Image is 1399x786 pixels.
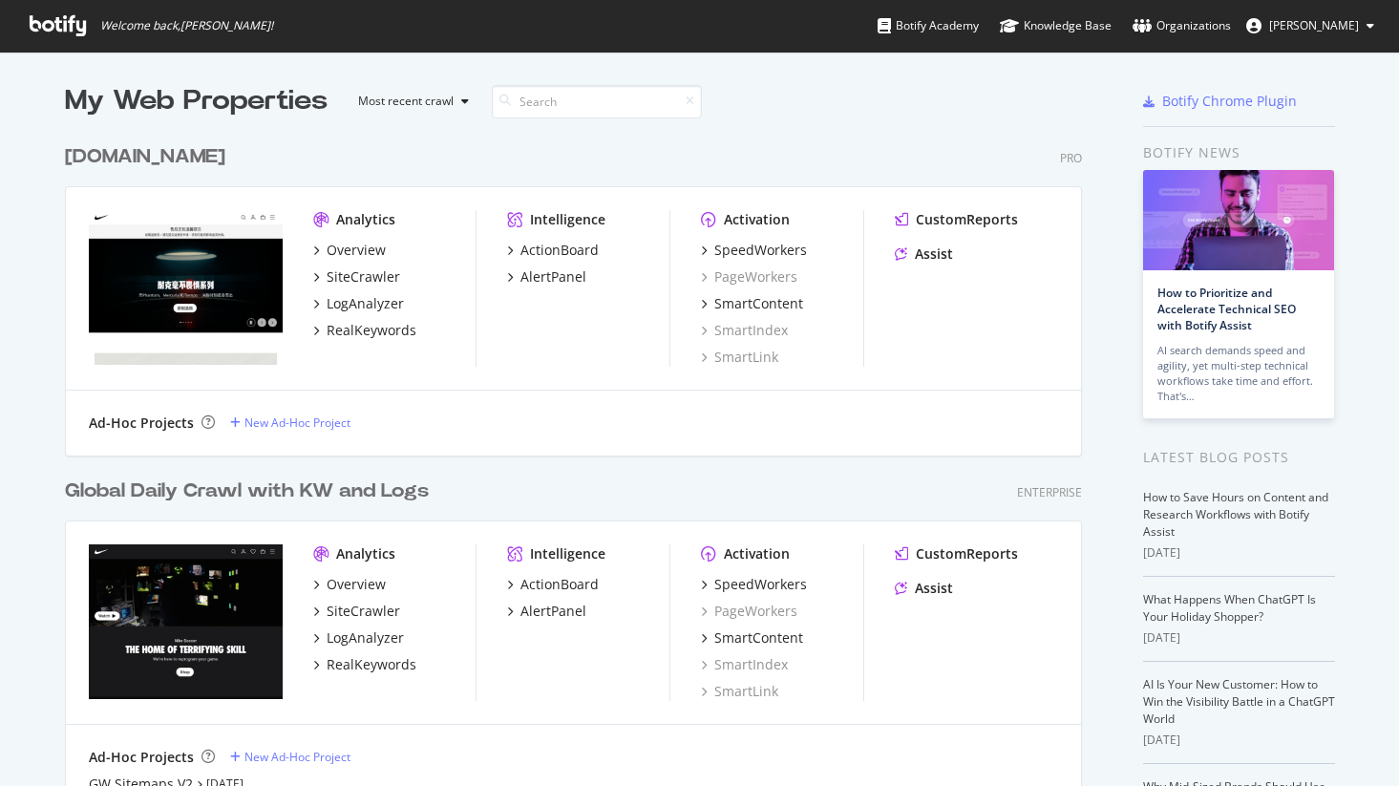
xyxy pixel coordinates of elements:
[915,579,953,598] div: Assist
[89,414,194,433] div: Ad-Hoc Projects
[520,575,599,594] div: ActionBoard
[1143,732,1335,749] div: [DATE]
[313,655,416,674] a: RealKeywords
[916,210,1018,229] div: CustomReports
[701,628,803,648] a: SmartContent
[89,210,283,365] img: nike.com.cn
[895,244,953,264] a: Assist
[327,321,416,340] div: RealKeywords
[1143,591,1316,625] a: What Happens When ChatGPT Is Your Holiday Shopper?
[714,628,803,648] div: SmartContent
[313,321,416,340] a: RealKeywords
[1162,92,1297,111] div: Botify Chrome Plugin
[878,16,979,35] div: Botify Academy
[701,241,807,260] a: SpeedWorkers
[1157,285,1296,333] a: How to Prioritize and Accelerate Technical SEO with Botify Assist
[507,602,586,621] a: AlertPanel
[1143,92,1297,111] a: Botify Chrome Plugin
[244,749,350,765] div: New Ad-Hoc Project
[507,267,586,287] a: AlertPanel
[701,321,788,340] a: SmartIndex
[244,414,350,431] div: New Ad-Hoc Project
[336,544,395,563] div: Analytics
[701,575,807,594] a: SpeedWorkers
[1231,11,1389,41] button: [PERSON_NAME]
[327,575,386,594] div: Overview
[1269,17,1359,33] span: Brent Ludtke
[701,267,797,287] a: PageWorkers
[327,628,404,648] div: LogAnalyzer
[230,749,350,765] a: New Ad-Hoc Project
[724,210,790,229] div: Activation
[65,143,233,171] a: [DOMAIN_NAME]
[915,244,953,264] div: Assist
[1143,447,1335,468] div: Latest Blog Posts
[336,210,395,229] div: Analytics
[65,143,225,171] div: [DOMAIN_NAME]
[492,85,702,118] input: Search
[701,602,797,621] a: PageWorkers
[230,414,350,431] a: New Ad-Hoc Project
[313,241,386,260] a: Overview
[520,267,586,287] div: AlertPanel
[89,748,194,767] div: Ad-Hoc Projects
[327,241,386,260] div: Overview
[1143,142,1335,163] div: Botify news
[65,478,436,505] a: Global Daily Crawl with KW and Logs
[89,544,283,699] img: nike.com
[1143,170,1334,270] img: How to Prioritize and Accelerate Technical SEO with Botify Assist
[1143,676,1335,727] a: AI Is Your New Customer: How to Win the Visibility Battle in a ChatGPT World
[530,210,605,229] div: Intelligence
[701,294,803,313] a: SmartContent
[520,241,599,260] div: ActionBoard
[313,628,404,648] a: LogAnalyzer
[327,267,400,287] div: SiteCrawler
[358,96,454,107] div: Most recent crawl
[895,210,1018,229] a: CustomReports
[520,602,586,621] div: AlertPanel
[701,682,778,701] a: SmartLink
[1143,544,1335,562] div: [DATE]
[1157,343,1320,404] div: AI search demands speed and agility, yet multi-step technical workflows take time and effort. Tha...
[714,294,803,313] div: SmartContent
[530,544,605,563] div: Intelligence
[327,294,404,313] div: LogAnalyzer
[1143,629,1335,647] div: [DATE]
[65,478,429,505] div: Global Daily Crawl with KW and Logs
[1000,16,1112,35] div: Knowledge Base
[701,348,778,367] a: SmartLink
[65,82,328,120] div: My Web Properties
[327,655,416,674] div: RealKeywords
[507,575,599,594] a: ActionBoard
[1017,484,1082,500] div: Enterprise
[1060,150,1082,166] div: Pro
[714,241,807,260] div: SpeedWorkers
[714,575,807,594] div: SpeedWorkers
[916,544,1018,563] div: CustomReports
[327,602,400,621] div: SiteCrawler
[724,544,790,563] div: Activation
[895,579,953,598] a: Assist
[313,575,386,594] a: Overview
[313,294,404,313] a: LogAnalyzer
[313,267,400,287] a: SiteCrawler
[895,544,1018,563] a: CustomReports
[313,602,400,621] a: SiteCrawler
[100,18,273,33] span: Welcome back, [PERSON_NAME] !
[507,241,599,260] a: ActionBoard
[701,655,788,674] a: SmartIndex
[1133,16,1231,35] div: Organizations
[1143,489,1328,540] a: How to Save Hours on Content and Research Workflows with Botify Assist
[343,86,477,117] button: Most recent crawl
